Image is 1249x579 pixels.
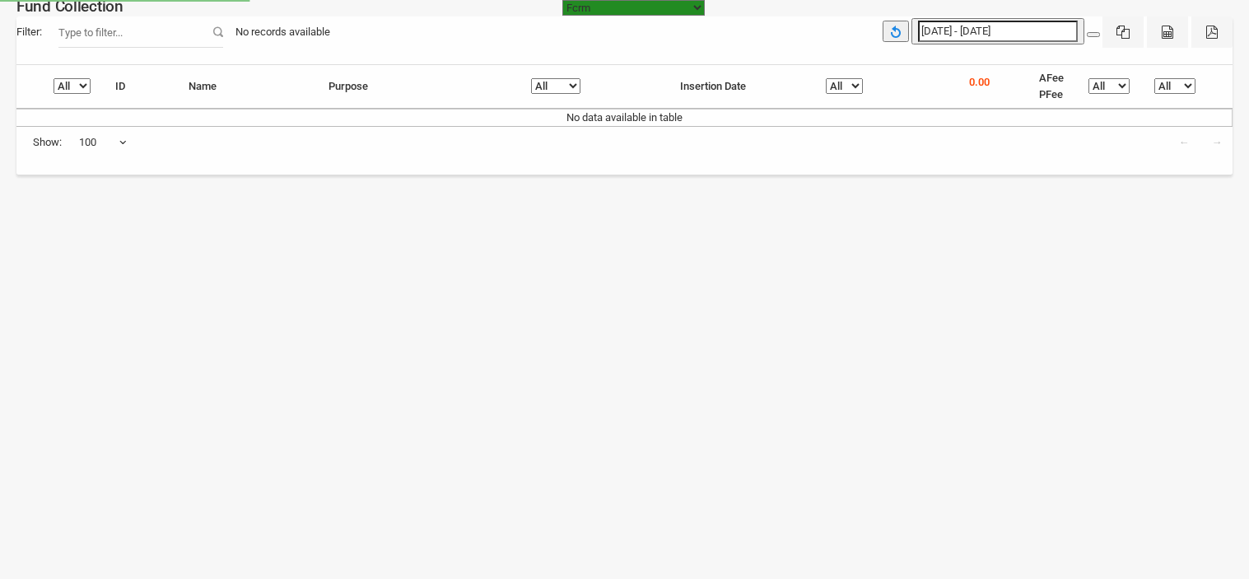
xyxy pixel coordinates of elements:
th: ID [103,65,176,109]
li: PFee [1039,86,1064,103]
a: → [1201,127,1233,158]
button: Pdf [1191,16,1233,48]
p: 0.00 [969,74,990,91]
button: CSV [1147,16,1188,48]
th: Purpose [316,65,520,109]
span: 100 [78,127,128,158]
input: Filter: [58,16,223,48]
th: Name [176,65,316,109]
span: Show: [33,134,62,151]
li: AFee [1039,70,1064,86]
th: Insertion Date [668,65,813,109]
button: Excel [1102,16,1144,48]
a: ← [1168,127,1200,158]
td: No data available in table [16,109,1233,126]
div: No records available [223,16,343,48]
span: 100 [79,134,127,151]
